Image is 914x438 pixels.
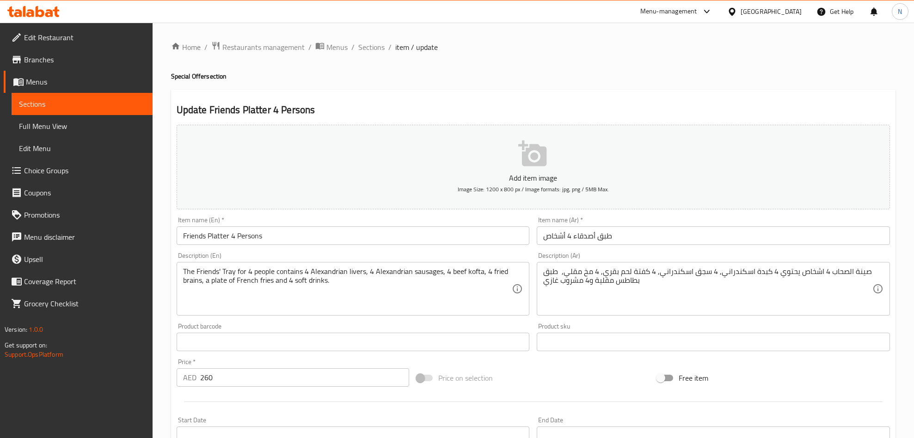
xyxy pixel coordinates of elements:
[4,159,153,182] a: Choice Groups
[24,276,145,287] span: Coverage Report
[24,209,145,220] span: Promotions
[5,323,27,335] span: Version:
[315,41,348,53] a: Menus
[458,184,609,195] span: Image Size: 1200 x 800 px / Image formats: jpg, png / 5MB Max.
[177,125,890,209] button: Add item imageImage Size: 1200 x 800 px / Image formats: jpg, png / 5MB Max.
[183,372,196,383] p: AED
[24,32,145,43] span: Edit Restaurant
[24,187,145,198] span: Coupons
[222,42,305,53] span: Restaurants management
[19,121,145,132] span: Full Menu View
[4,270,153,292] a: Coverage Report
[191,172,876,183] p: Add item image
[183,267,512,311] textarea: The Friends' Tray for 4 people contains 4 Alexandrian livers, 4 Alexandrian sausages, 4 beef koft...
[177,226,530,245] input: Enter name En
[19,98,145,109] span: Sections
[543,267,872,311] textarea: صينة الصحاب 4 اشخاص يحتوي 4 كبدة اسكندراني, 4 سجق اسكندراني, 4 كفتة لحم بقري, 4 مخ مقلي, طبق بطاط...
[351,42,355,53] li: /
[4,204,153,226] a: Promotions
[29,323,43,335] span: 1.0.0
[12,137,153,159] a: Edit Menu
[12,115,153,137] a: Full Menu View
[171,72,896,81] h4: Special Offer section
[171,41,896,53] nav: breadcrumb
[640,6,697,17] div: Menu-management
[204,42,208,53] li: /
[24,54,145,65] span: Branches
[4,182,153,204] a: Coupons
[19,143,145,154] span: Edit Menu
[4,71,153,93] a: Menus
[395,42,438,53] span: item / update
[308,42,312,53] li: /
[537,333,890,351] input: Please enter product sku
[200,368,410,387] input: Please enter price
[24,298,145,309] span: Grocery Checklist
[326,42,348,53] span: Menus
[679,372,708,383] span: Free item
[358,42,385,53] a: Sections
[4,49,153,71] a: Branches
[537,226,890,245] input: Enter name Ar
[24,165,145,176] span: Choice Groups
[5,348,63,360] a: Support.OpsPlatform
[211,41,305,53] a: Restaurants management
[5,339,47,351] span: Get support on:
[24,254,145,265] span: Upsell
[177,333,530,351] input: Please enter product barcode
[24,231,145,243] span: Menu disclaimer
[4,26,153,49] a: Edit Restaurant
[388,42,392,53] li: /
[4,226,153,248] a: Menu disclaimer
[12,93,153,115] a: Sections
[898,6,902,17] span: N
[171,42,201,53] a: Home
[4,292,153,315] a: Grocery Checklist
[26,76,145,87] span: Menus
[177,103,890,117] h2: Update Friends Platter 4 Persons
[4,248,153,270] a: Upsell
[741,6,802,17] div: [GEOGRAPHIC_DATA]
[438,372,493,383] span: Price on selection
